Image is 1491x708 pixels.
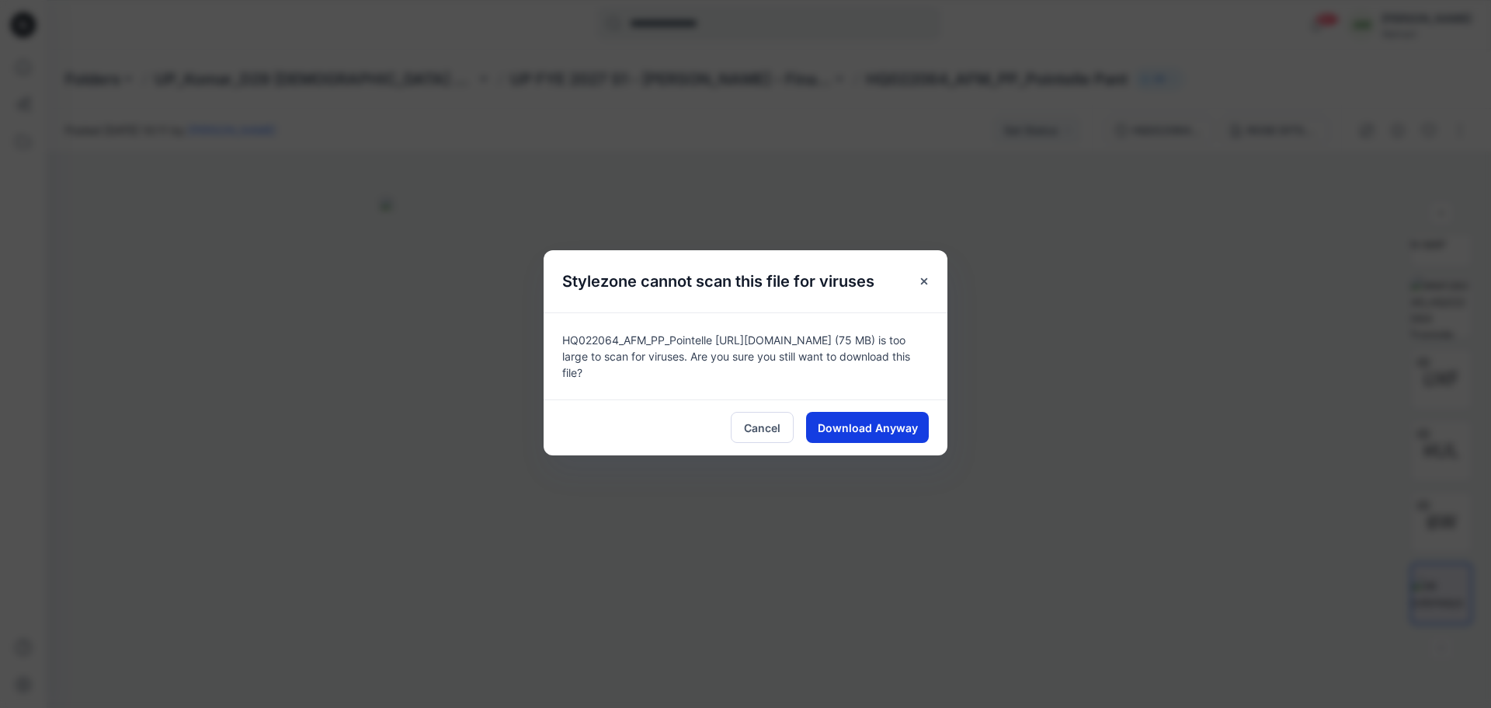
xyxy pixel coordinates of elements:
span: Download Anyway [818,420,918,436]
button: Close [910,267,938,295]
span: Cancel [744,420,780,436]
div: HQ022064_AFM_PP_Pointelle [URL][DOMAIN_NAME] (75 MB) is too large to scan for viruses. Are you su... [544,312,947,399]
button: Download Anyway [806,412,929,443]
h5: Stylezone cannot scan this file for viruses [544,250,893,312]
button: Cancel [731,412,794,443]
